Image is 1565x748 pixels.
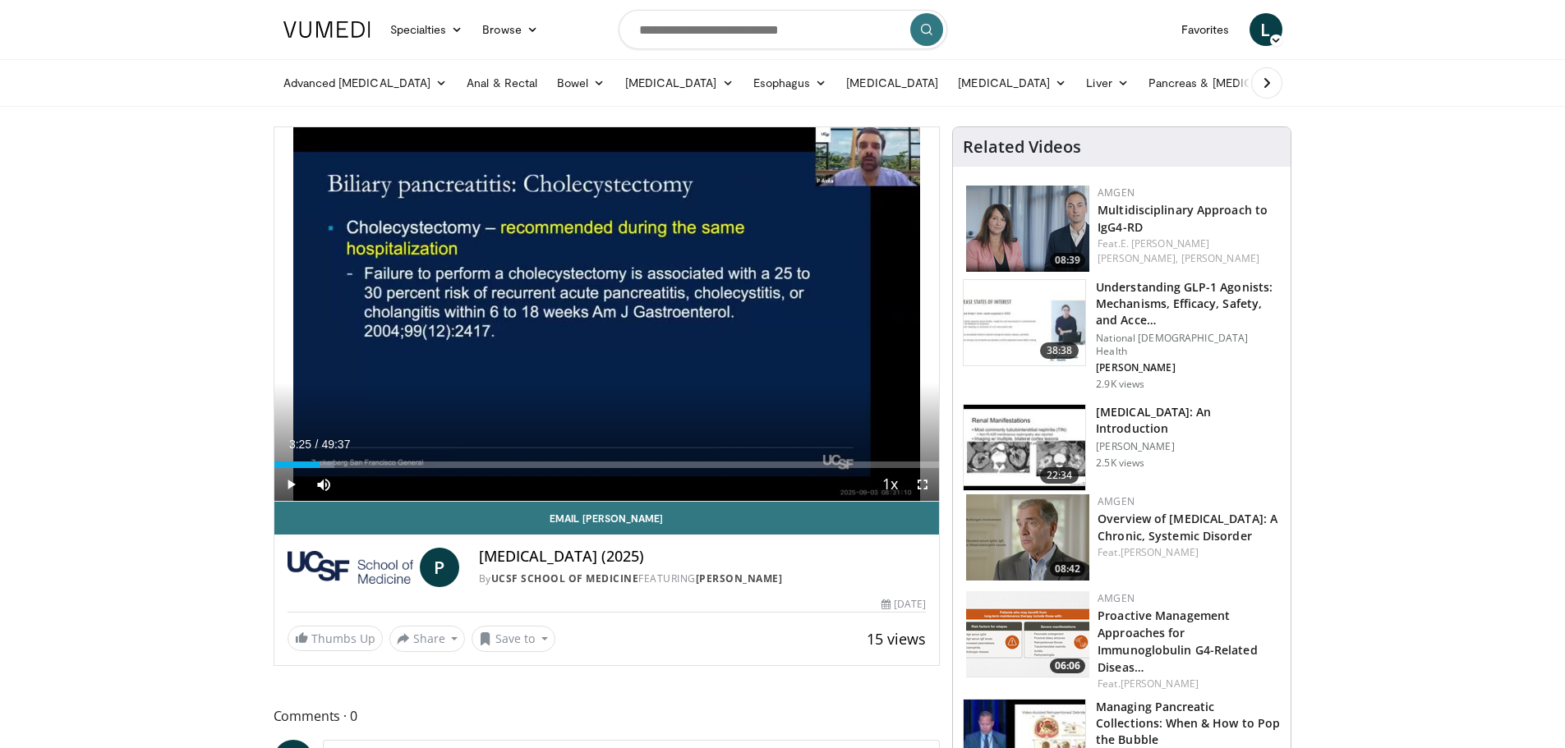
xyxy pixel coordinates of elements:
img: 47980f05-c0f7-4192-9362-4cb0fcd554e5.150x105_q85_crop-smart_upscale.jpg [964,405,1085,490]
a: 08:42 [966,494,1089,581]
a: [PERSON_NAME] [696,571,783,585]
a: P [420,548,459,587]
img: VuMedi Logo [283,21,371,38]
h3: Managing Pancreatic Collections: When & How to Pop the Bubble [1096,699,1281,748]
a: Proactive Management Approaches for Immunoglobulin G4-Related Diseas… [1098,608,1258,675]
a: Amgen [1098,186,1135,200]
img: b07e8bac-fd62-4609-bac4-e65b7a485b7c.png.150x105_q85_crop-smart_upscale.png [966,591,1089,677]
a: 06:06 [966,591,1089,677]
span: 08:42 [1050,562,1085,576]
a: L [1250,13,1282,46]
span: / [315,438,319,451]
button: Share [389,626,466,652]
a: Multidisciplinary Approach to IgG4-RD [1098,202,1268,235]
a: Amgen [1098,591,1135,605]
span: 06:06 [1050,659,1085,673]
button: Fullscreen [906,468,939,501]
p: [PERSON_NAME] [1096,440,1281,453]
img: UCSF School of Medicine [288,548,413,587]
p: [PERSON_NAME] [1096,361,1281,374]
a: Thumbs Up [288,626,383,651]
a: Specialties [380,13,473,46]
span: 49:37 [321,438,350,451]
span: 15 views [867,629,926,649]
div: Feat. [1098,236,1277,266]
div: By FEATURING [479,571,926,586]
a: 22:34 [MEDICAL_DATA]: An Introduction [PERSON_NAME] 2.5K views [963,404,1281,491]
a: 08:39 [966,186,1089,272]
img: 10897e49-57d0-4dda-943f-d9cde9436bef.150x105_q85_crop-smart_upscale.jpg [964,280,1085,365]
a: Browse [472,13,548,46]
input: Search topics, interventions [619,10,947,49]
a: [MEDICAL_DATA] [836,67,948,99]
a: Email [PERSON_NAME] [274,502,940,535]
a: [PERSON_NAME] [1181,251,1259,265]
h3: Understanding GLP-1 Agonists: Mechanisms, Efficacy, Safety, and Acce… [1096,279,1281,328]
button: Save to [472,626,555,652]
h4: [MEDICAL_DATA] (2025) [479,548,926,566]
a: [MEDICAL_DATA] [948,67,1076,99]
h4: Related Videos [963,137,1081,157]
div: Progress Bar [274,461,940,468]
a: Bowel [547,67,614,99]
img: 40cb7efb-a405-4d0b-b01f-0267f6ac2b93.png.150x105_q85_crop-smart_upscale.png [966,494,1089,581]
p: 2.5K views [1096,457,1144,470]
a: Pancreas & [MEDICAL_DATA] [1139,67,1331,99]
div: [DATE] [881,597,926,612]
div: Feat. [1098,545,1277,560]
button: Playback Rate [873,468,906,501]
a: [PERSON_NAME] [1121,545,1199,559]
a: UCSF School of Medicine [491,571,639,585]
a: [MEDICAL_DATA] [615,67,743,99]
img: 04ce378e-5681-464e-a54a-15375da35326.png.150x105_q85_crop-smart_upscale.png [966,186,1089,272]
span: 38:38 [1040,342,1079,359]
span: 3:25 [289,438,311,451]
button: Play [274,468,307,501]
span: Comments 0 [274,705,941,727]
a: Esophagus [743,67,837,99]
a: 38:38 Understanding GLP-1 Agonists: Mechanisms, Efficacy, Safety, and Acce… National [DEMOGRAPHIC... [963,279,1281,391]
video-js: Video Player [274,127,940,502]
a: Favorites [1171,13,1240,46]
a: Liver [1076,67,1138,99]
button: Mute [307,468,340,501]
a: [PERSON_NAME] [1121,677,1199,691]
div: Feat. [1098,677,1277,691]
p: 2.9K views [1096,378,1144,391]
a: Overview of [MEDICAL_DATA]: A Chronic, Systemic Disorder [1098,511,1277,544]
a: Amgen [1098,494,1135,508]
a: Advanced [MEDICAL_DATA] [274,67,458,99]
a: Anal & Rectal [457,67,547,99]
h3: [MEDICAL_DATA]: An Introduction [1096,404,1281,437]
p: National [DEMOGRAPHIC_DATA] Health [1096,332,1281,358]
span: 22:34 [1040,467,1079,484]
a: E. [PERSON_NAME] [PERSON_NAME], [1098,236,1209,265]
span: 08:39 [1050,253,1085,268]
